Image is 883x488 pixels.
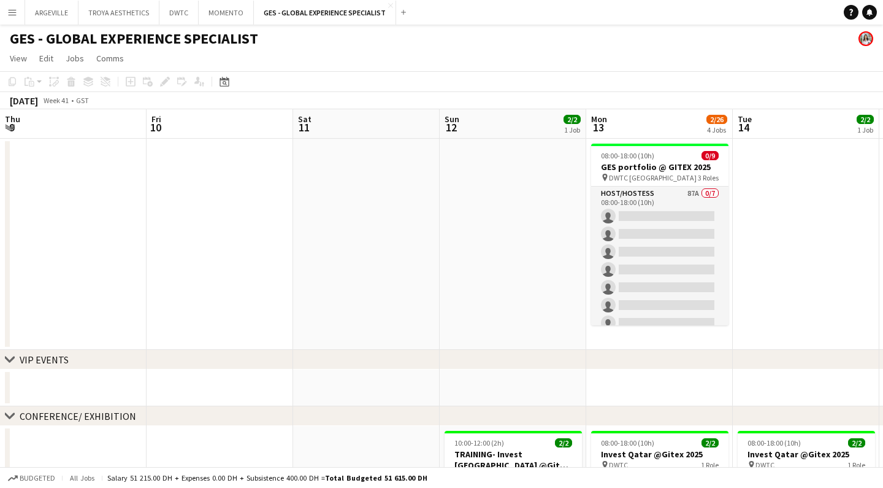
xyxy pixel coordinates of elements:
[591,161,728,172] h3: GES portfolio @ GITEX 2025
[20,410,136,422] div: CONFERENCE/ EXHIBITION
[67,473,97,482] span: All jobs
[591,187,728,335] app-card-role: Host/Hostess87A0/708:00-18:00 (10h)
[609,173,697,182] span: DWTC [GEOGRAPHIC_DATA]
[564,115,581,124] span: 2/2
[61,50,89,66] a: Jobs
[40,96,71,105] span: Week 41
[10,95,38,107] div: [DATE]
[857,125,873,134] div: 1 Job
[34,50,58,66] a: Edit
[91,50,129,66] a: Comms
[738,114,752,125] span: Tue
[707,125,727,134] div: 4 Jobs
[445,449,582,471] h3: TRAINING- Invest [GEOGRAPHIC_DATA] @Gitex 2025
[701,460,719,470] span: 1 Role
[296,120,312,134] span: 11
[454,438,504,447] span: 10:00-12:00 (2h)
[20,354,69,366] div: VIP EVENTS
[445,114,459,125] span: Sun
[601,151,654,160] span: 08:00-18:00 (10h)
[10,29,258,48] h1: GES - GLOBAL EXPERIENCE SPECIALIST
[20,474,55,482] span: Budgeted
[591,144,728,325] app-job-card: 08:00-18:00 (10h)0/9GES portfolio @ GITEX 2025 DWTC [GEOGRAPHIC_DATA]3 RolesHost/Hostess87A0/708:...
[701,438,719,447] span: 2/2
[107,473,427,482] div: Salary 51 215.00 DH + Expenses 0.00 DH + Subsistence 400.00 DH =
[199,1,254,25] button: MOMENTO
[150,120,161,134] span: 10
[701,151,719,160] span: 0/9
[298,114,312,125] span: Sat
[5,50,32,66] a: View
[78,1,159,25] button: TROYA AESTHETICS
[591,449,728,460] h3: Invest Qatar @Gitex 2025
[591,114,607,125] span: Mon
[706,115,727,124] span: 2/26
[6,471,57,485] button: Budgeted
[159,1,199,25] button: DWTC
[66,53,84,64] span: Jobs
[736,120,752,134] span: 14
[39,53,53,64] span: Edit
[10,53,27,64] span: View
[555,438,572,447] span: 2/2
[25,1,78,25] button: ARGEVILLE
[96,53,124,64] span: Comms
[325,473,427,482] span: Total Budgeted 51 615.00 DH
[589,120,607,134] span: 13
[254,1,396,25] button: GES - GLOBAL EXPERIENCE SPECIALIST
[3,120,20,134] span: 9
[848,438,865,447] span: 2/2
[857,115,874,124] span: 2/2
[738,449,875,460] h3: Invest Qatar @Gitex 2025
[858,31,873,46] app-user-avatar: Maristela Scott
[609,460,628,470] span: DWTC
[755,460,774,470] span: DWTC
[698,173,719,182] span: 3 Roles
[443,120,459,134] span: 12
[76,96,89,105] div: GST
[151,114,161,125] span: Fri
[601,438,654,447] span: 08:00-18:00 (10h)
[564,125,580,134] div: 1 Job
[847,460,865,470] span: 1 Role
[5,114,20,125] span: Thu
[747,438,801,447] span: 08:00-18:00 (10h)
